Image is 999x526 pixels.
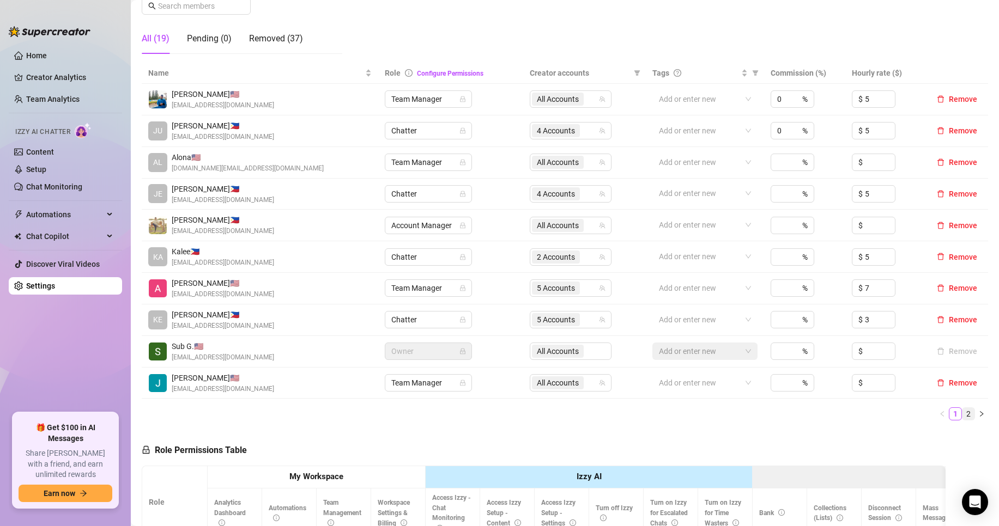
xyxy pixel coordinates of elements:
[923,504,960,522] span: Mass Message
[219,519,225,526] span: info-circle
[532,187,580,200] span: 4 Accounts
[391,249,465,265] span: Chatter
[172,309,274,321] span: [PERSON_NAME] 🇵🇭
[933,250,982,264] button: Remove
[937,158,944,166] span: delete
[44,489,75,498] span: Earn now
[933,376,982,389] button: Remove
[459,222,466,229] span: lock
[148,2,156,10] span: search
[537,314,575,326] span: 5 Accounts
[391,311,465,328] span: Chatter
[459,96,466,102] span: lock
[80,490,87,497] span: arrow-right
[949,221,977,230] span: Remove
[273,515,280,521] span: info-circle
[600,515,607,521] span: info-circle
[532,313,580,326] span: 5 Accounts
[596,504,633,522] span: Turn off Izzy
[532,93,584,106] span: All Accounts
[153,125,162,137] span: JU
[172,120,274,132] span: [PERSON_NAME] 🇵🇭
[537,219,579,231] span: All Accounts
[933,156,982,169] button: Remove
[391,343,465,359] span: Owner
[19,423,112,444] span: 🎁 Get $100 in AI Messages
[978,411,985,417] span: right
[937,190,944,198] span: delete
[732,519,739,526] span: info-circle
[652,67,669,79] span: Tags
[391,375,465,391] span: Team Manager
[172,151,324,163] span: Alona 🇺🇸
[172,384,274,394] span: [EMAIL_ADDRESS][DOMAIN_NAME]
[26,69,113,86] a: Creator Analytics
[154,188,162,200] span: JE
[962,408,974,420] a: 2
[142,32,169,45] div: All (19)
[153,314,162,326] span: KE
[532,156,584,169] span: All Accounts
[172,258,274,268] span: [EMAIL_ADDRESS][DOMAIN_NAME]
[933,219,982,232] button: Remove
[599,96,606,102] span: team
[759,509,785,517] span: Bank
[459,127,466,134] span: lock
[26,282,55,290] a: Settings
[391,154,465,170] span: Team Manager
[634,70,640,76] span: filter
[172,277,274,289] span: [PERSON_NAME] 🇺🇸
[949,126,977,135] span: Remove
[895,515,902,521] span: info-circle
[328,519,334,526] span: info-circle
[933,93,982,106] button: Remove
[937,95,944,103] span: delete
[750,65,761,81] span: filter
[459,191,466,197] span: lock
[401,519,407,526] span: info-circle
[949,158,977,167] span: Remove
[936,407,949,420] button: left
[764,63,845,84] th: Commission (%)
[577,472,602,481] strong: Izzy AI
[599,191,606,197] span: team
[868,504,902,522] span: Disconnect Session
[149,342,167,360] img: Sub Genius
[172,226,274,236] span: [EMAIL_ADDRESS][DOMAIN_NAME]
[172,352,274,363] span: [EMAIL_ADDRESS][DOMAIN_NAME]
[949,407,962,420] li: 1
[537,251,575,263] span: 2 Accounts
[949,315,977,324] span: Remove
[537,188,575,200] span: 4 Accounts
[949,189,977,198] span: Remove
[778,509,785,516] span: info-circle
[15,127,70,137] span: Izzy AI Chatter
[149,279,167,297] img: Alexicon Ortiaga
[172,340,274,352] span: Sub G. 🇺🇸
[937,253,944,260] span: delete
[936,407,949,420] li: Previous Page
[674,69,681,77] span: question-circle
[933,345,982,358] button: Remove
[19,448,112,480] span: Share [PERSON_NAME] with a friend, and earn unlimited rewards
[153,156,162,168] span: AL
[172,246,274,258] span: Kalee 🇵🇭
[148,67,363,79] span: Name
[845,63,926,84] th: Hourly rate ($)
[459,316,466,323] span: lock
[249,32,303,45] div: Removed (37)
[599,159,606,166] span: team
[149,90,167,108] img: Emad Ataei
[459,285,466,291] span: lock
[26,206,104,223] span: Automations
[142,445,150,454] span: lock
[142,444,247,457] h5: Role Permissions Table
[459,254,466,260] span: lock
[26,228,104,245] span: Chat Copilot
[19,485,112,502] button: Earn nowarrow-right
[949,284,977,292] span: Remove
[172,289,274,299] span: [EMAIL_ADDRESS][DOMAIN_NAME]
[537,377,579,389] span: All Accounts
[537,125,575,137] span: 4 Accounts
[937,127,944,134] span: delete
